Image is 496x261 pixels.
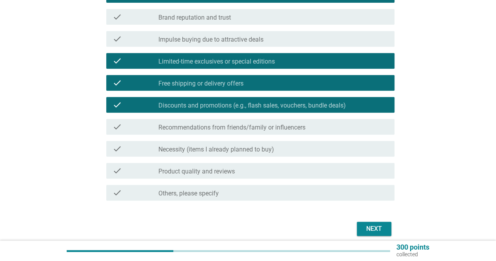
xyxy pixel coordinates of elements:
[396,244,429,251] p: 300 points
[363,224,385,234] div: Next
[158,80,243,88] label: Free shipping or delivery offers
[113,78,122,88] i: check
[113,100,122,110] i: check
[158,36,263,44] label: Impulse buying due to attractive deals
[158,168,235,175] label: Product quality and reviews
[113,56,122,66] i: check
[113,12,122,22] i: check
[158,102,346,110] label: Discounts and promotions (e.g., flash sales, vouchers, bundle deals)
[113,144,122,153] i: check
[396,251,429,258] p: collected
[158,58,275,66] label: Limited-time exclusives or special editions
[158,14,231,22] label: Brand reputation and trust
[158,146,274,153] label: Necessity (items I already planned to buy)
[158,190,219,197] label: Others, please specify
[158,124,305,131] label: Recommendations from friends/family or influencers
[113,188,122,197] i: check
[113,122,122,131] i: check
[113,166,122,175] i: check
[113,34,122,44] i: check
[357,222,391,236] button: Next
